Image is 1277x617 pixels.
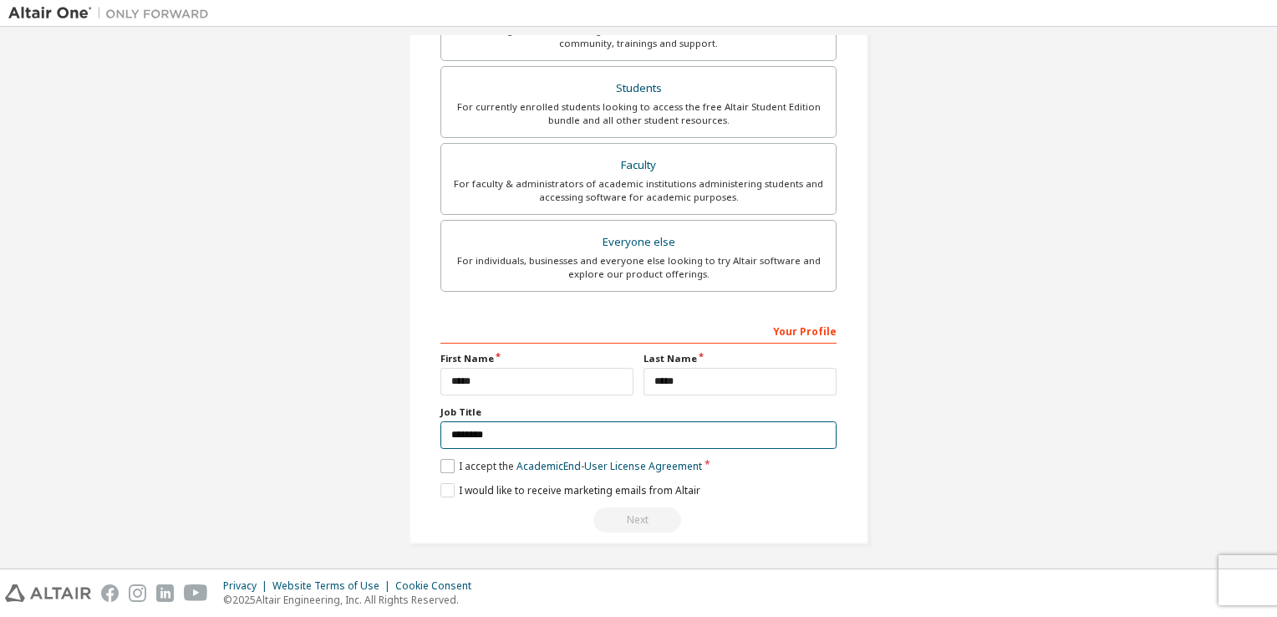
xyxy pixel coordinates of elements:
[184,584,208,602] img: youtube.svg
[440,317,837,344] div: Your Profile
[516,459,702,473] a: Academic End-User License Agreement
[272,579,395,593] div: Website Terms of Use
[644,352,837,365] label: Last Name
[451,154,826,177] div: Faculty
[451,231,826,254] div: Everyone else
[156,584,174,602] img: linkedin.svg
[440,405,837,419] label: Job Title
[440,352,633,365] label: First Name
[129,584,146,602] img: instagram.svg
[8,5,217,22] img: Altair One
[223,579,272,593] div: Privacy
[223,593,481,607] p: © 2025 Altair Engineering, Inc. All Rights Reserved.
[440,483,700,497] label: I would like to receive marketing emails from Altair
[451,177,826,204] div: For faculty & administrators of academic institutions administering students and accessing softwa...
[440,459,702,473] label: I accept the
[451,77,826,100] div: Students
[451,23,826,50] div: For existing customers looking to access software downloads, HPC resources, community, trainings ...
[395,579,481,593] div: Cookie Consent
[451,100,826,127] div: For currently enrolled students looking to access the free Altair Student Edition bundle and all ...
[440,507,837,533] div: Read and acccept EULA to continue
[451,254,826,281] div: For individuals, businesses and everyone else looking to try Altair software and explore our prod...
[101,584,119,602] img: facebook.svg
[5,584,91,602] img: altair_logo.svg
